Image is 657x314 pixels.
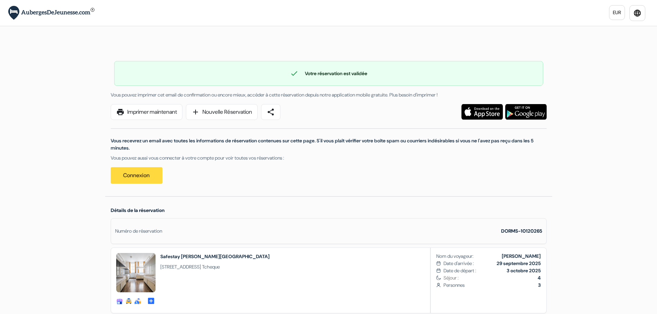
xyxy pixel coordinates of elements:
span: Vous pouvez imprimer cet email de confirmation ou encore mieux, accéder à cette réservation depui... [111,92,438,98]
span: Détails de la réservation [111,207,165,213]
b: 29 septembre 2025 [497,260,541,266]
a: share [261,104,280,120]
a: EUR [609,5,625,20]
span: add [191,108,200,116]
b: 3 [538,282,541,288]
b: [PERSON_NAME] [502,253,541,259]
a: add_box [147,296,155,304]
p: Vous pouvez aussi vous connecter à votre compte pour voir toutes vos réservations : [111,154,547,162]
span: check [290,69,298,78]
a: Connexion [111,167,162,184]
span: Nom du voyageur: [436,253,474,260]
b: 3 octobre 2025 [507,267,541,274]
span: Séjour : [444,274,540,282]
b: 4 [538,275,541,281]
strong: DORMS-10120265 [501,228,542,234]
p: Vous recevrez un email avec toutes les informations de réservation contenues sur cette page. S'il... [111,137,547,152]
a: addNouvelle Réservation [186,104,258,120]
a: language [629,5,645,21]
h2: Safestay [PERSON_NAME][GEOGRAPHIC_DATA] [160,253,270,260]
span: Date d'arrivée : [444,260,474,267]
a: printImprimer maintenant [111,104,182,120]
span: Personnes [444,282,540,289]
span: [STREET_ADDRESS] Tcheque [160,263,270,271]
img: _40893_17115426442326.jpg [116,253,156,292]
span: print [116,108,125,116]
div: Numéro de réservation [115,227,162,235]
div: Votre réservation est validée [115,69,543,78]
span: Date de départ : [444,267,476,274]
i: language [633,9,641,17]
img: Téléchargez l'application gratuite [461,104,503,120]
img: Téléchargez l'application gratuite [505,104,547,120]
span: share [267,108,275,116]
img: AubergesDeJeunesse.com [8,6,94,20]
